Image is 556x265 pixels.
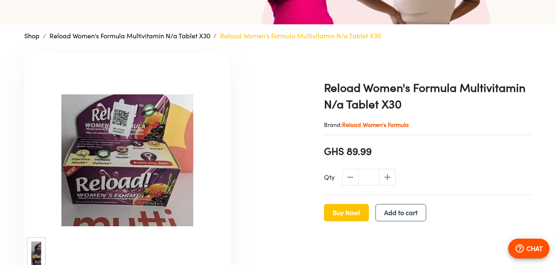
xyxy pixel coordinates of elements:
[375,204,426,221] button: Add to cart
[526,244,543,253] p: CHAT
[324,172,335,182] p: Qty
[220,31,381,41] p: Reload Women's Formula Multivitamin N/a Tablet X30
[43,31,46,41] li: /
[384,207,418,218] span: Add to cart
[24,31,532,41] nav: breadcrumb
[324,121,532,129] p: Brand:
[324,204,369,221] button: Buy Now!
[324,80,532,113] h1: Reload Women's Formula Multivitamin N/a Tablet X30
[333,207,360,218] span: Buy Now!
[379,169,396,185] span: increase
[508,239,549,258] button: CHAT
[49,32,210,40] a: Reload Women's Formula Multivitamin N/a Tablet X30
[213,31,217,41] li: /
[24,32,40,40] a: Shop
[342,121,409,128] span: Reload Women's Formula
[324,144,372,158] span: GHS 89.99
[24,94,230,226] img: Reload Women's Formula Multivitamin N/a Tablet X30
